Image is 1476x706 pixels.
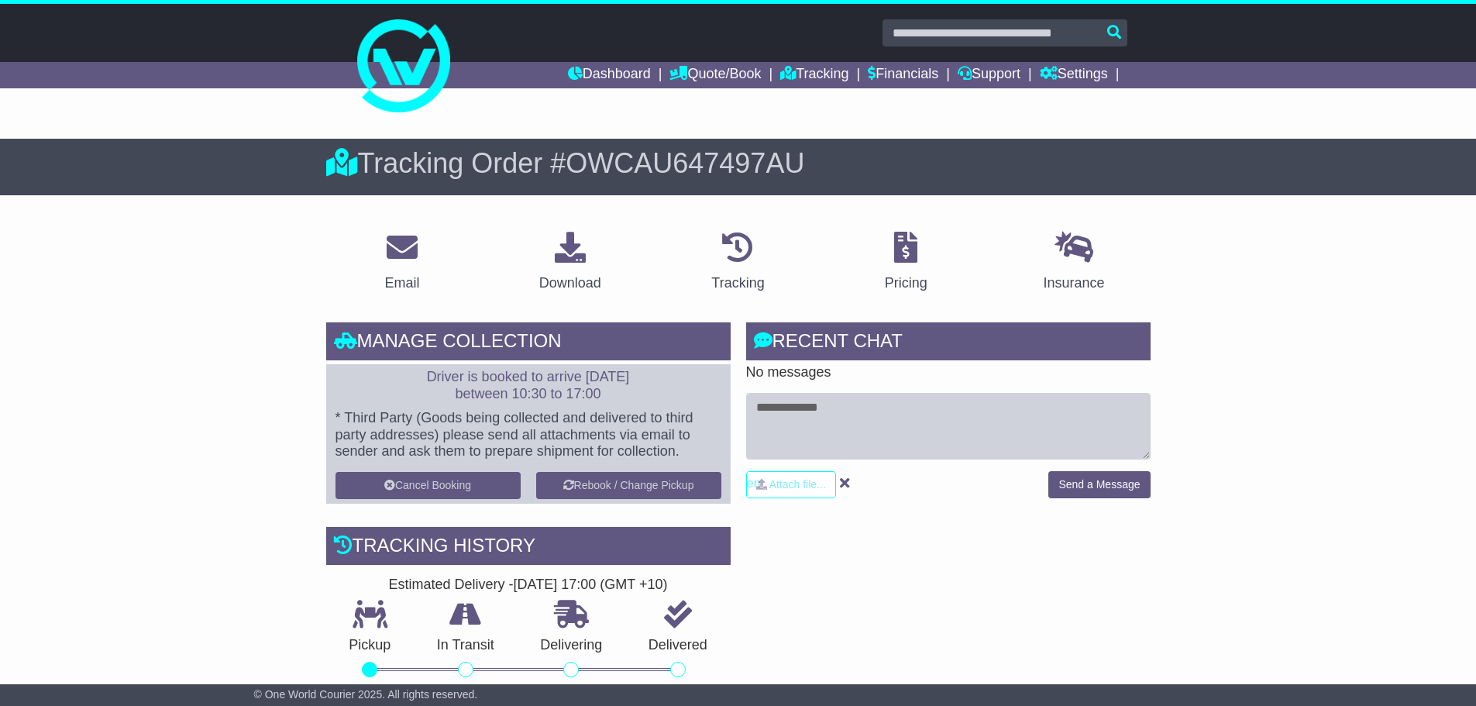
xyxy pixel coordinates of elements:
[518,637,626,654] p: Delivering
[254,688,478,701] span: © One World Courier 2025. All rights reserved.
[326,322,731,364] div: Manage collection
[875,226,938,299] a: Pricing
[958,62,1020,88] a: Support
[374,226,429,299] a: Email
[669,62,761,88] a: Quote/Book
[335,369,721,402] p: Driver is booked to arrive [DATE] between 10:30 to 17:00
[566,147,804,179] span: OWCAU647497AU
[701,226,774,299] a: Tracking
[539,273,601,294] div: Download
[746,322,1151,364] div: RECENT CHAT
[536,472,721,499] button: Rebook / Change Pickup
[326,146,1151,180] div: Tracking Order #
[326,637,415,654] p: Pickup
[1048,471,1150,498] button: Send a Message
[625,637,731,654] p: Delivered
[384,273,419,294] div: Email
[326,577,731,594] div: Estimated Delivery -
[414,637,518,654] p: In Transit
[568,62,651,88] a: Dashboard
[780,62,848,88] a: Tracking
[529,226,611,299] a: Download
[1034,226,1115,299] a: Insurance
[514,577,668,594] div: [DATE] 17:00 (GMT +10)
[711,273,764,294] div: Tracking
[746,364,1151,381] p: No messages
[1040,62,1108,88] a: Settings
[326,527,731,569] div: Tracking history
[1044,273,1105,294] div: Insurance
[885,273,927,294] div: Pricing
[335,472,521,499] button: Cancel Booking
[868,62,938,88] a: Financials
[335,410,721,460] p: * Third Party (Goods being collected and delivered to third party addresses) please send all atta...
